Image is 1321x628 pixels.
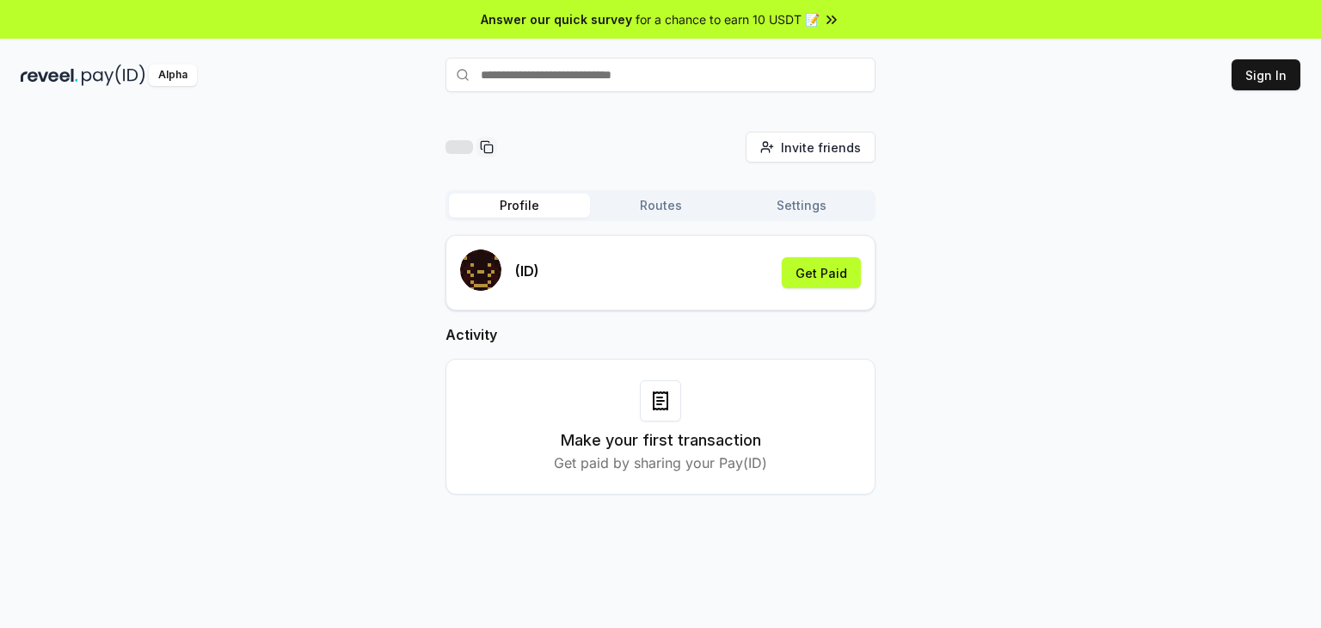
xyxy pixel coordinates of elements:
[82,65,145,86] img: pay_id
[781,139,861,157] span: Invite friends
[21,65,78,86] img: reveel_dark
[782,257,861,288] button: Get Paid
[554,453,767,473] p: Get paid by sharing your Pay(ID)
[481,10,632,28] span: Answer our quick survey
[515,261,539,281] p: (ID)
[746,132,876,163] button: Invite friends
[449,194,590,218] button: Profile
[561,428,761,453] h3: Make your first transaction
[590,194,731,218] button: Routes
[149,65,197,86] div: Alpha
[636,10,820,28] span: for a chance to earn 10 USDT 📝
[1232,59,1300,90] button: Sign In
[445,324,876,345] h2: Activity
[731,194,872,218] button: Settings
